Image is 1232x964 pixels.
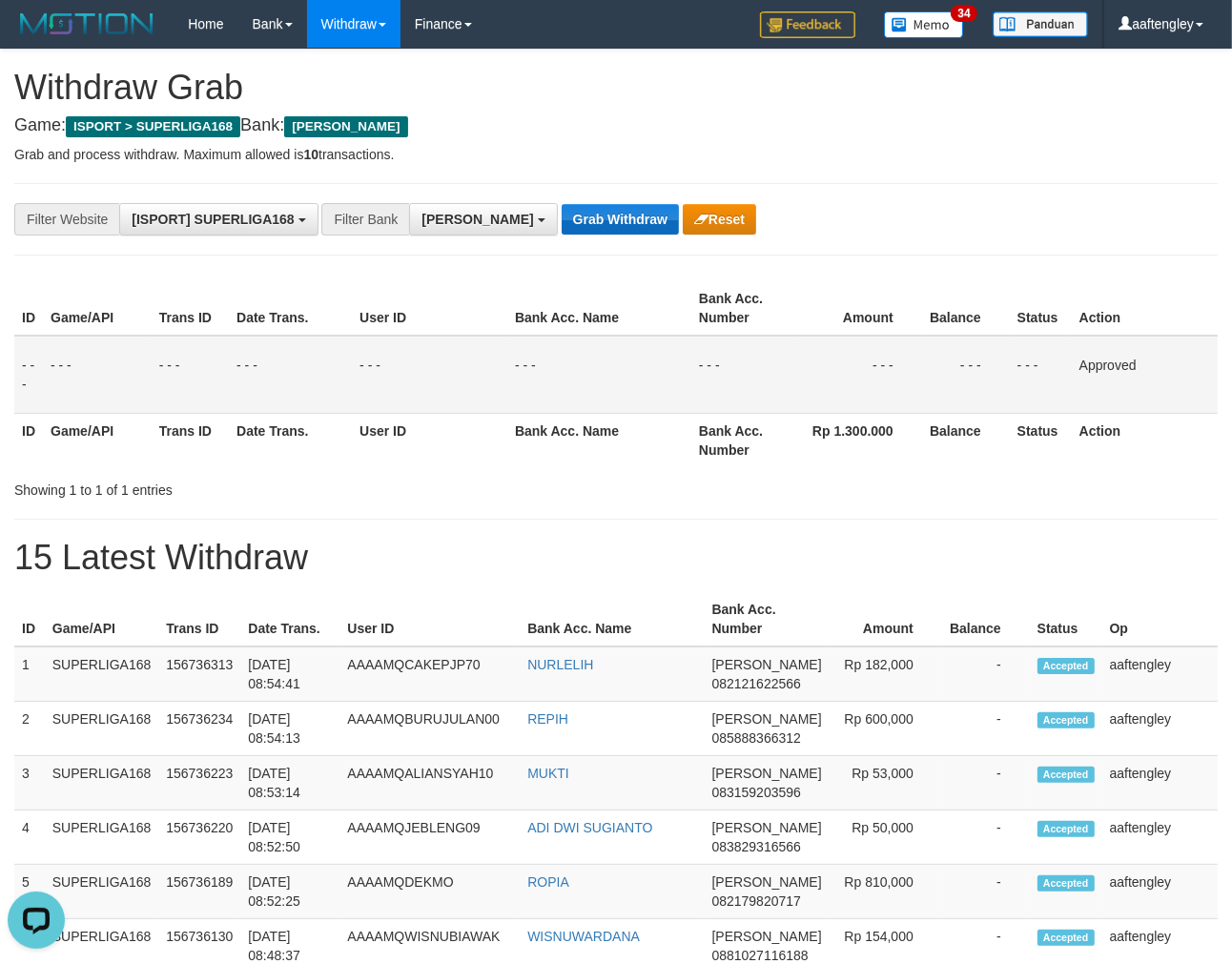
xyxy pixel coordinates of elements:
[14,116,1218,135] h4: Game: Bank:
[14,203,119,236] div: Filter Website
[527,820,652,835] a: ADI DWI SUGIANTO
[712,929,822,944] span: [PERSON_NAME]
[1037,875,1095,892] span: Accepted
[43,413,152,467] th: Game/API
[507,336,691,414] td: - - -
[1030,592,1102,646] th: Status
[14,756,45,810] td: 3
[240,702,339,756] td: [DATE] 08:54:13
[942,810,1030,865] td: -
[339,592,520,646] th: User ID
[527,766,569,781] a: MUKTI
[1037,767,1095,783] span: Accepted
[942,756,1030,810] td: -
[830,592,942,646] th: Amount
[158,592,240,646] th: Trans ID
[14,10,159,38] img: MOTION_logo.png
[712,730,801,746] span: Copy 085888366312 to clipboard
[158,702,240,756] td: 156736234
[1072,281,1218,336] th: Action
[691,413,795,467] th: Bank Acc. Number
[339,646,520,702] td: AAAAMQCAKEPJP70
[303,147,318,162] strong: 10
[795,336,922,414] td: - - -
[119,203,318,236] button: [ISPORT] SUPERLIGA168
[712,657,822,672] span: [PERSON_NAME]
[14,592,45,646] th: ID
[1102,810,1218,865] td: aaftengley
[229,413,352,467] th: Date Trans.
[321,203,409,236] div: Filter Bank
[1072,336,1218,414] td: Approved
[712,820,822,835] span: [PERSON_NAME]
[691,336,795,414] td: - - -
[922,281,1010,336] th: Balance
[240,810,339,865] td: [DATE] 08:52:50
[1037,658,1095,674] span: Accepted
[158,810,240,865] td: 156736220
[240,756,339,810] td: [DATE] 08:53:14
[507,281,691,336] th: Bank Acc. Name
[14,646,45,702] td: 1
[229,336,352,414] td: - - -
[14,865,45,919] td: 5
[240,592,339,646] th: Date Trans.
[1037,821,1095,837] span: Accepted
[712,839,801,854] span: Copy 083829316566 to clipboard
[152,281,229,336] th: Trans ID
[830,865,942,919] td: Rp 810,000
[152,336,229,414] td: - - -
[339,810,520,865] td: AAAAMQJEBLENG09
[409,203,557,236] button: [PERSON_NAME]
[1010,336,1072,414] td: - - -
[14,539,1218,577] h1: 15 Latest Withdraw
[562,204,679,235] button: Grab Withdraw
[152,413,229,467] th: Trans ID
[760,11,855,38] img: Feedback.jpg
[1102,702,1218,756] td: aaftengley
[14,702,45,756] td: 2
[43,336,152,414] td: - - -
[240,646,339,702] td: [DATE] 08:54:41
[942,592,1030,646] th: Balance
[352,413,507,467] th: User ID
[507,413,691,467] th: Bank Acc. Name
[43,281,152,336] th: Game/API
[14,413,43,467] th: ID
[45,592,159,646] th: Game/API
[683,204,756,235] button: Reset
[14,145,1218,164] p: Grab and process withdraw. Maximum allowed is transactions.
[527,874,569,890] a: ROPIA
[66,116,240,137] span: ISPORT > SUPERLIGA168
[830,756,942,810] td: Rp 53,000
[691,281,795,336] th: Bank Acc. Number
[795,413,922,467] th: Rp 1.300.000
[942,865,1030,919] td: -
[712,893,801,909] span: Copy 082179820717 to clipboard
[705,592,830,646] th: Bank Acc. Number
[527,929,640,944] a: WISNUWARDANA
[158,865,240,919] td: 156736189
[993,11,1088,37] img: panduan.png
[132,212,294,227] span: [ISPORT] SUPERLIGA168
[1102,756,1218,810] td: aaftengley
[339,702,520,756] td: AAAAMQBURUJULAN00
[712,676,801,691] span: Copy 082121622566 to clipboard
[339,756,520,810] td: AAAAMQALIANSYAH10
[14,810,45,865] td: 4
[158,756,240,810] td: 156736223
[45,702,159,756] td: SUPERLIGA168
[14,473,499,500] div: Showing 1 to 1 of 1 entries
[712,874,822,890] span: [PERSON_NAME]
[830,810,942,865] td: Rp 50,000
[229,281,352,336] th: Date Trans.
[1037,712,1095,728] span: Accepted
[527,711,568,727] a: REPIH
[795,281,922,336] th: Amount
[284,116,407,137] span: [PERSON_NAME]
[14,281,43,336] th: ID
[352,336,507,414] td: - - -
[240,865,339,919] td: [DATE] 08:52:25
[158,646,240,702] td: 156736313
[712,785,801,800] span: Copy 083159203596 to clipboard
